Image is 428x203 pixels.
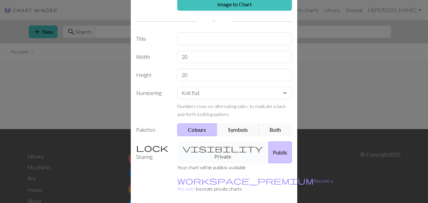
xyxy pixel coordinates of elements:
[177,123,218,136] button: Colours
[132,141,173,163] label: Sharing
[177,178,333,192] a: Become a Pro user
[259,123,292,136] button: Both
[132,123,173,136] label: Palettes
[217,123,259,136] button: Symbols
[132,69,173,81] label: Height
[177,103,287,117] small: Numbers rows on alternating sides, to replicate a back-and-forth knitting pattern.
[132,32,173,45] label: Title
[132,87,173,118] label: Numbering
[177,176,314,185] span: workspace_premium
[269,141,292,163] button: Public
[132,50,173,63] label: Width
[177,178,333,192] small: to create private charts
[177,165,246,170] small: Your chart will be publicly available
